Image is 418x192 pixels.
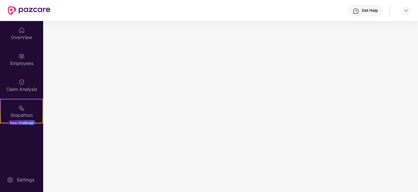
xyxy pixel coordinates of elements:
[8,120,35,125] div: New Challenge
[18,105,25,111] img: svg+xml;base64,PHN2ZyB4bWxucz0iaHR0cDovL3d3dy53My5vcmcvMjAwMC9zdmciIHdpZHRoPSIyMSIgaGVpZ2h0PSIyMC...
[362,8,378,13] div: Get Help
[18,27,25,33] img: svg+xml;base64,PHN2ZyBpZD0iSG9tZSIgeG1sbnM9Imh0dHA6Ly93d3cudzMub3JnLzIwMDAvc3ZnIiB3aWR0aD0iMjAiIG...
[7,177,13,183] img: svg+xml;base64,PHN2ZyBpZD0iU2V0dGluZy0yMHgyMCIgeG1sbnM9Imh0dHA6Ly93d3cudzMub3JnLzIwMDAvc3ZnIiB3aW...
[1,112,43,118] div: Stepathon
[8,6,50,15] img: New Pazcare Logo
[18,53,25,59] img: svg+xml;base64,PHN2ZyBpZD0iRW1wbG95ZWVzIiB4bWxucz0iaHR0cDovL3d3dy53My5vcmcvMjAwMC9zdmciIHdpZHRoPS...
[18,79,25,85] img: svg+xml;base64,PHN2ZyBpZD0iQ2xhaW0iIHhtbG5zPSJodHRwOi8vd3d3LnczLm9yZy8yMDAwL3N2ZyIgd2lkdGg9IjIwIi...
[404,8,409,13] img: svg+xml;base64,PHN2ZyBpZD0iRHJvcGRvd24tMzJ4MzIiIHhtbG5zPSJodHRwOi8vd3d3LnczLm9yZy8yMDAwL3N2ZyIgd2...
[15,177,36,183] div: Settings
[353,8,359,14] img: svg+xml;base64,PHN2ZyBpZD0iSGVscC0zMngzMiIgeG1sbnM9Imh0dHA6Ly93d3cudzMub3JnLzIwMDAvc3ZnIiB3aWR0aD...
